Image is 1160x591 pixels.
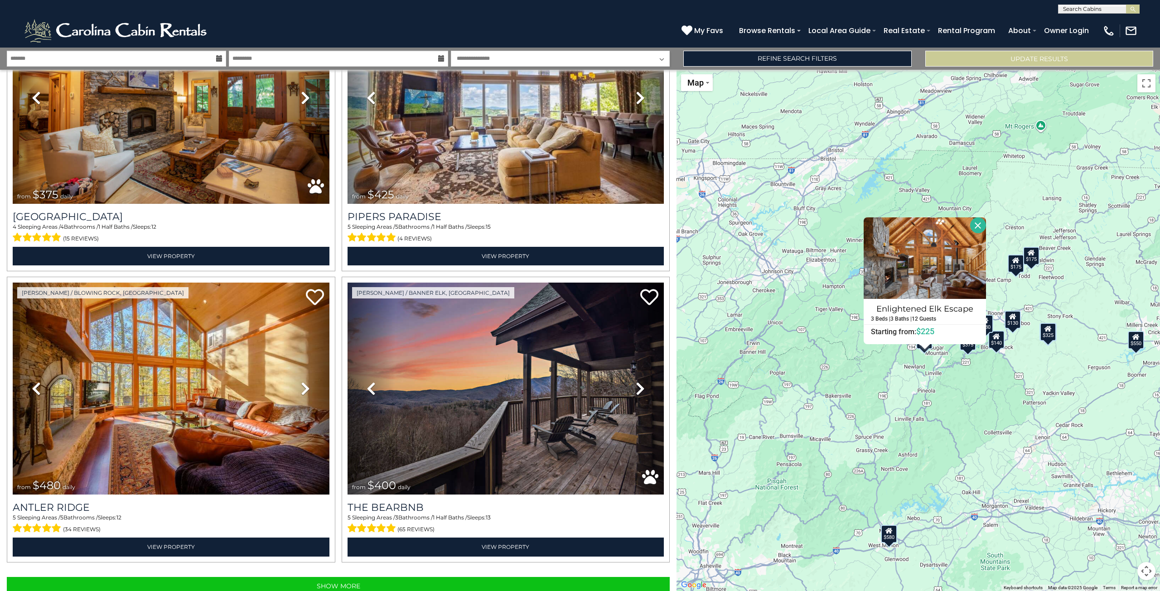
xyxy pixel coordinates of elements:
span: daily [60,193,73,200]
span: 4 [60,223,64,230]
span: (34 reviews) [63,524,101,535]
span: (15 reviews) [63,233,99,245]
a: Add to favorites [306,288,324,308]
span: $225 [916,327,934,336]
button: Keyboard shortcuts [1004,585,1043,591]
div: $325 [1040,322,1056,341]
div: $297 [1040,322,1057,341]
a: [PERSON_NAME] / Blowing Rock, [GEOGRAPHIC_DATA] [17,287,188,298]
img: Enlightened Elk Escape [864,217,986,299]
a: Rental Program [933,23,1000,38]
span: 5 [348,514,351,521]
img: mail-regular-white.png [1125,24,1137,37]
span: 15 [486,223,491,230]
div: Sleeping Areas / Bathrooms / Sleeps: [348,223,664,245]
span: (65 reviews) [397,524,435,535]
div: $480 [976,315,993,333]
span: (4 reviews) [397,233,432,245]
a: View Property [348,247,664,265]
a: Terms [1103,585,1116,590]
span: $425 [367,188,394,201]
h6: Starting from: [864,327,986,336]
div: $375 [960,332,976,350]
img: phone-regular-white.png [1102,24,1115,37]
span: 1 Half Baths / [98,223,133,230]
h5: 3 Beds | [871,316,890,322]
h4: Enlightened Elk Escape [864,302,986,316]
img: thumbnail_163267178.jpeg [13,283,329,495]
span: from [352,484,366,490]
a: Report a map error [1121,585,1157,590]
span: 1 Half Baths / [433,223,467,230]
div: $140 [988,330,1005,348]
span: 3 [395,514,398,521]
a: Local Area Guide [804,23,875,38]
span: 4 [13,223,16,230]
a: [GEOGRAPHIC_DATA] [13,211,329,223]
div: $580 [881,525,897,543]
span: 5 [348,223,351,230]
img: White-1-2.png [23,17,211,44]
div: $550 [1128,331,1144,349]
span: 1 Half Baths / [433,514,467,521]
span: 5 [60,514,63,521]
div: Sleeping Areas / Bathrooms / Sleeps: [13,514,329,535]
a: View Property [13,247,329,265]
span: Map data ©2025 Google [1048,585,1097,590]
h5: 3 Baths | [890,316,912,322]
div: $175 [1023,247,1039,265]
span: 12 [151,223,156,230]
button: Change map style [681,74,713,91]
span: daily [396,193,409,200]
span: 12 [116,514,121,521]
span: from [17,193,31,200]
div: Sleeping Areas / Bathrooms / Sleeps: [13,223,329,245]
a: About [1004,23,1035,38]
span: $400 [367,479,396,492]
a: Browse Rentals [735,23,800,38]
a: Owner Login [1039,23,1093,38]
span: 5 [395,223,398,230]
a: Antler Ridge [13,501,329,514]
span: 5 [13,514,16,521]
button: Toggle fullscreen view [1137,74,1155,92]
a: [PERSON_NAME] / Banner Elk, [GEOGRAPHIC_DATA] [352,287,514,298]
a: My Favs [681,25,725,37]
span: Map [687,78,704,87]
h5: 12 Guests [912,316,936,322]
img: thumbnail_163977593.jpeg [348,283,664,495]
span: daily [63,484,75,490]
a: Real Estate [879,23,929,38]
a: Pipers Paradise [348,211,664,223]
div: $130 [1005,311,1021,329]
a: Enlightened Elk Escape 3 Beds | 3 Baths | 12 Guests Starting from:$225 [864,299,986,336]
a: Add to favorites [640,288,658,308]
div: $175 [1007,255,1024,273]
button: Map camera controls [1137,562,1155,580]
button: Update Results [925,51,1153,67]
span: from [352,193,366,200]
span: $375 [33,188,58,201]
span: from [17,484,31,490]
div: Sleeping Areas / Bathrooms / Sleeps: [348,514,664,535]
a: View Property [13,538,329,556]
span: 13 [486,514,491,521]
a: Open this area in Google Maps (opens a new window) [679,579,709,591]
img: Google [679,579,709,591]
button: Close [970,217,986,233]
div: $185 [1039,322,1056,341]
span: My Favs [694,25,723,36]
a: Refine Search Filters [683,51,911,67]
a: View Property [348,538,664,556]
span: daily [398,484,411,490]
h3: Mountain Song Lodge [13,211,329,223]
a: The Bearbnb [348,501,664,514]
span: $480 [33,479,61,492]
